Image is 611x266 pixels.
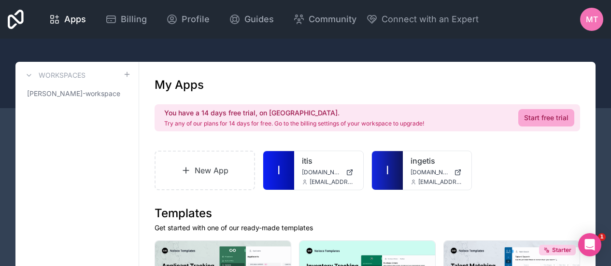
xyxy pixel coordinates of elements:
span: Community [309,13,356,26]
span: Guides [244,13,274,26]
span: Connect with an Expert [382,13,479,26]
p: Try any of our plans for 14 days for free. Go to the billing settings of your workspace to upgrade! [164,120,424,127]
a: I [372,151,403,190]
span: I [277,163,280,178]
span: Profile [182,13,210,26]
span: 1 [598,233,606,241]
a: itis [302,155,355,167]
a: I [263,151,294,190]
h1: My Apps [155,77,204,93]
span: I [386,163,389,178]
a: New App [155,151,255,190]
span: [EMAIL_ADDRESS][DOMAIN_NAME] [310,178,355,186]
a: Billing [98,9,155,30]
span: MT [586,14,598,25]
span: [DOMAIN_NAME] [302,168,341,176]
span: [DOMAIN_NAME] [411,168,450,176]
button: Connect with an Expert [366,13,479,26]
a: [DOMAIN_NAME] [411,168,464,176]
span: Apps [64,13,86,26]
a: [DOMAIN_NAME] [302,168,355,176]
h1: Templates [155,206,580,221]
a: Profile [158,9,217,30]
span: Starter [552,246,571,254]
span: Billing [121,13,147,26]
a: Guides [221,9,282,30]
a: Community [285,9,364,30]
p: Get started with one of our ready-made templates [155,223,580,233]
span: [EMAIL_ADDRESS][DOMAIN_NAME] [418,178,464,186]
a: Workspaces [23,70,85,81]
a: Start free trial [518,109,574,126]
a: Apps [41,9,94,30]
span: [PERSON_NAME]-workspace [27,89,120,98]
a: [PERSON_NAME]-workspace [23,85,131,102]
div: Open Intercom Messenger [578,233,601,256]
a: ingetis [411,155,464,167]
h2: You have a 14 days free trial, on [GEOGRAPHIC_DATA]. [164,108,424,118]
h3: Workspaces [39,70,85,80]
